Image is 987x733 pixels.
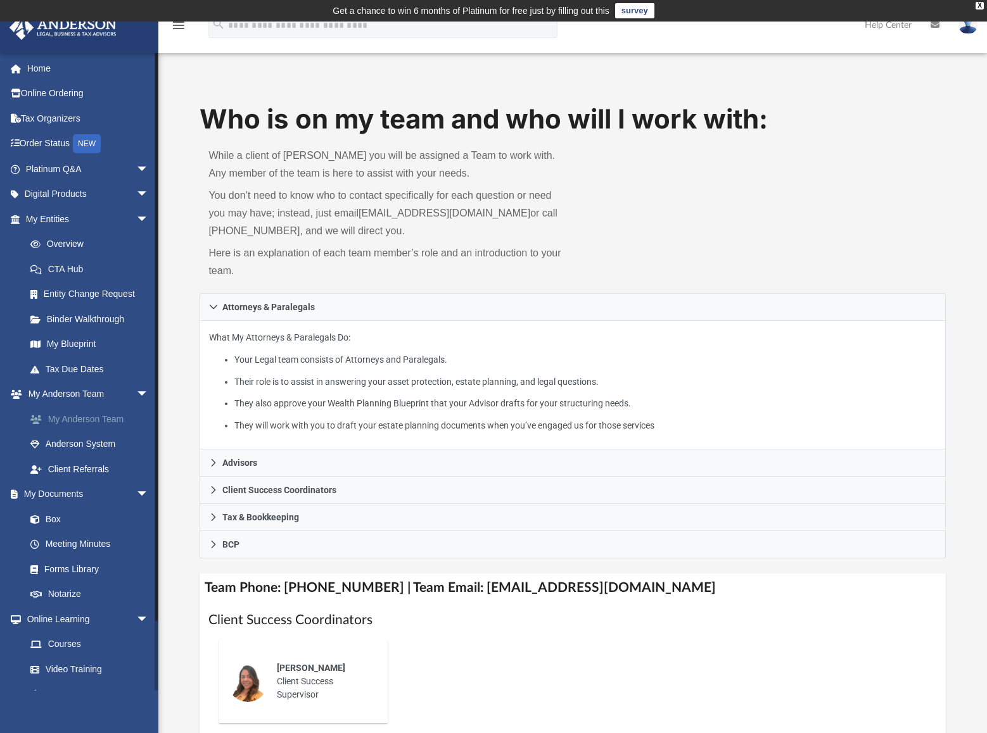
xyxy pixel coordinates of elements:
a: Tax Organizers [9,106,168,131]
a: Meeting Minutes [18,532,162,557]
a: Anderson System [18,432,168,457]
div: NEW [73,134,101,153]
li: They will work with you to draft your estate planning documents when you’ve engaged us for those ... [234,418,936,434]
a: Forms Library [18,556,155,582]
span: [PERSON_NAME] [277,663,345,673]
div: Attorneys & Paralegals [200,321,945,449]
p: What My Attorneys & Paralegals Do: [209,330,936,433]
li: Their role is to assist in answering your asset protection, estate planning, and legal questions. [234,374,936,390]
span: arrow_drop_down [136,156,162,182]
a: Order StatusNEW [9,131,168,157]
div: Client Success Supervisor [268,653,379,710]
div: close [976,2,984,9]
a: [EMAIL_ADDRESS][DOMAIN_NAME] [359,208,530,218]
a: BCP [200,531,945,558]
a: Tax Due Dates [18,356,168,382]
i: search [212,17,226,31]
a: My Blueprint [18,332,162,357]
a: My Documentsarrow_drop_down [9,482,162,507]
span: arrow_drop_down [136,206,162,232]
a: CTA Hub [18,256,168,282]
a: Platinum Q&Aarrow_drop_down [9,156,168,182]
a: Digital Productsarrow_drop_down [9,182,168,207]
a: Video Training [18,656,155,682]
a: Client Referrals [18,456,168,482]
span: arrow_drop_down [136,382,162,408]
h1: Client Success Coordinators [208,611,936,629]
i: menu [171,18,186,33]
a: Online Ordering [9,81,168,106]
a: Client Success Coordinators [200,477,945,504]
a: survey [615,3,654,18]
img: User Pic [958,16,977,34]
a: Courses [18,632,162,657]
span: Advisors [222,458,257,467]
h1: Who is on my team and who will I work with: [200,101,945,138]
a: My Entitiesarrow_drop_down [9,206,168,232]
h4: Team Phone: [PHONE_NUMBER] | Team Email: [EMAIL_ADDRESS][DOMAIN_NAME] [200,573,945,602]
a: Box [18,506,155,532]
div: Get a chance to win 6 months of Platinum for free just by filling out this [333,3,609,18]
a: Notarize [18,582,162,607]
li: They also approve your Wealth Planning Blueprint that your Advisor drafts for your structuring ne... [234,396,936,411]
a: Home [9,56,168,81]
span: BCP [222,540,239,549]
p: Here is an explanation of each team member’s role and an introduction to your team. [208,244,564,280]
span: Tax & Bookkeeping [222,513,299,522]
a: Online Learningarrow_drop_down [9,606,162,632]
a: Entity Change Request [18,282,168,307]
span: Attorneys & Paralegals [222,303,315,311]
img: thumbnail [227,661,268,702]
a: Tax & Bookkeeping [200,504,945,531]
a: Advisors [200,449,945,477]
a: Binder Walkthrough [18,306,168,332]
p: You don’t need to know who to contact specifically for each question or need you may have; instea... [208,187,564,240]
span: arrow_drop_down [136,482,162,508]
a: menu [171,24,186,33]
img: Anderson Advisors Platinum Portal [6,15,120,40]
span: arrow_drop_down [136,182,162,208]
a: My Anderson Team [18,406,168,432]
li: Your Legal team consists of Attorneys and Paralegals. [234,352,936,368]
a: Overview [18,232,168,257]
span: arrow_drop_down [136,606,162,632]
a: My Anderson Teamarrow_drop_down [9,382,168,407]
p: While a client of [PERSON_NAME] you will be assigned a Team to work with. Any member of the team ... [208,147,564,182]
a: Resources [18,682,162,707]
span: Client Success Coordinators [222,486,336,494]
a: Attorneys & Paralegals [200,293,945,321]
